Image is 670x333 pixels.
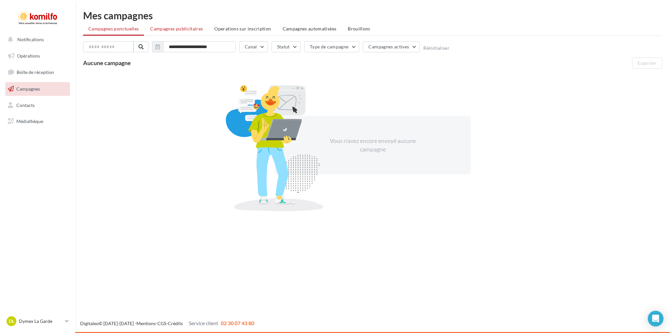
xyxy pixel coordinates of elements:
[363,41,420,52] button: Campagnes actives
[83,10,662,20] div: Mes campagnes
[283,26,337,31] span: Campagnes automatisées
[348,26,370,31] span: Brouillons
[16,102,35,108] span: Contacts
[239,41,268,52] button: Canal
[4,98,71,112] a: Contacts
[16,118,43,124] span: Médiathèque
[17,53,40,59] span: Opérations
[4,65,71,79] a: Boîte de réception
[80,321,99,326] a: Digitaleo
[4,49,71,63] a: Opérations
[9,318,14,324] span: DL
[17,69,54,75] span: Boîte de réception
[648,311,663,326] div: Open Intercom Messenger
[214,26,271,31] span: Operations sur inscription
[5,315,70,327] a: DL Dymex La Garde
[19,318,62,324] p: Dymex La Garde
[168,321,183,326] a: Crédits
[4,114,71,128] a: Médiathèque
[189,320,218,326] span: Service client
[136,321,156,326] a: Mentions
[157,321,166,326] a: CGS
[368,44,409,49] span: Campagnes actives
[17,37,44,42] span: Notifications
[316,137,429,153] div: Vous n'avez encore envoyé aucune campagne
[423,45,450,51] button: Réinitialiser
[4,82,71,96] a: Campagnes
[4,33,69,46] button: Notifications
[304,41,360,52] button: Type de campagne
[80,321,254,326] span: © [DATE]-[DATE] - - -
[16,86,40,92] span: Campagnes
[83,59,131,66] span: Aucune campagne
[632,58,662,69] button: Exporter
[221,320,254,326] span: 02 30 07 43 80
[150,26,203,31] span: Campagnes publicitaires
[272,41,301,52] button: Statut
